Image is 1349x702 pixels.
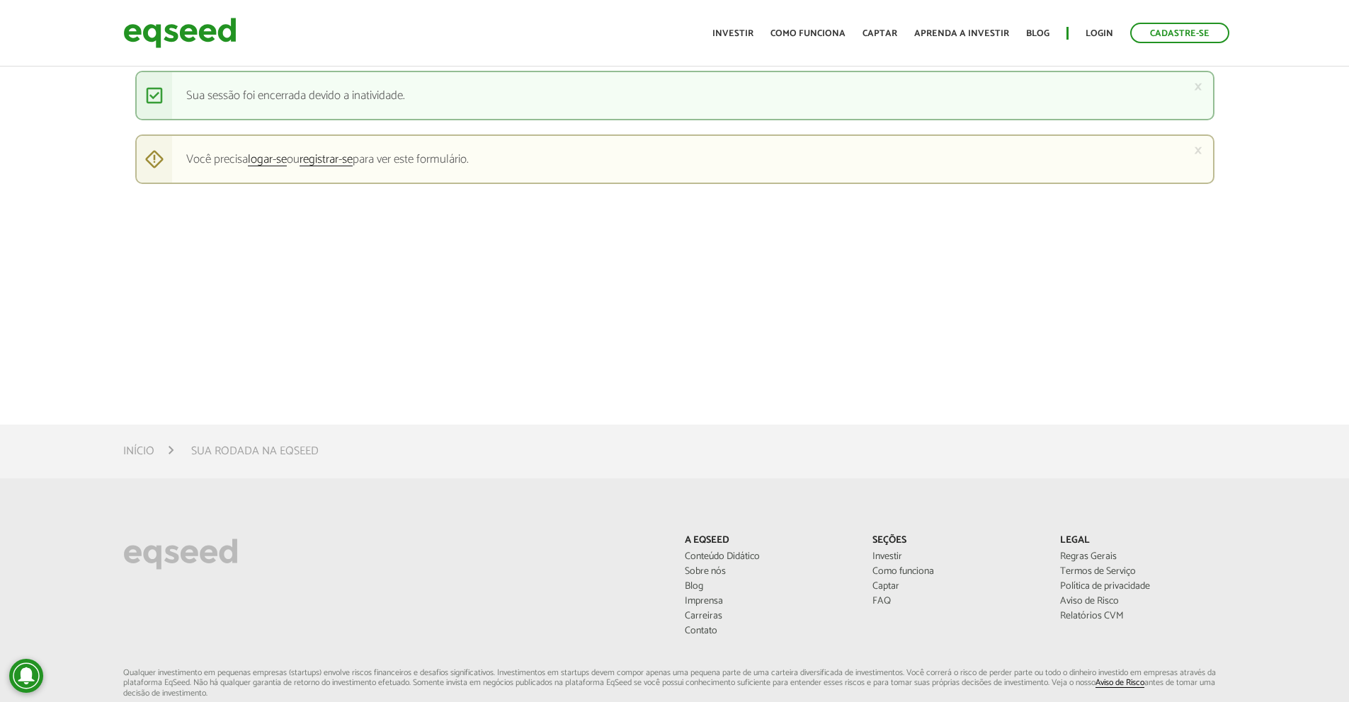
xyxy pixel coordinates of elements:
a: Política de privacidade [1060,582,1226,592]
a: Carreiras [685,611,851,621]
p: Legal [1060,535,1226,547]
a: Como funciona [872,567,1039,577]
a: Imprensa [685,597,851,606]
a: registrar-se [300,154,353,166]
a: Como funciona [770,29,846,38]
a: Blog [1026,29,1049,38]
a: Blog [685,582,851,592]
a: Aviso de Risco [1095,679,1144,688]
a: Sobre nós [685,567,851,577]
a: × [1194,143,1202,158]
a: Captar [872,582,1039,592]
p: A EqSeed [685,535,851,547]
a: Aviso de Risco [1060,597,1226,606]
a: Captar [863,29,897,38]
a: FAQ [872,597,1039,606]
p: Seções [872,535,1039,547]
a: Login [1086,29,1113,38]
a: logar-se [248,154,287,166]
a: Aprenda a investir [914,29,1009,38]
img: EqSeed Logo [123,535,238,573]
a: Termos de Serviço [1060,567,1226,577]
a: Contato [685,626,851,636]
a: Investir [712,29,753,38]
div: Você precisa ou para ver este formulário. [135,134,1214,184]
a: Início [123,446,154,457]
a: Regras Gerais [1060,552,1226,562]
img: EqSeed [123,14,237,52]
a: Investir [872,552,1039,562]
a: Conteúdo Didático [685,552,851,562]
li: Sua rodada na EqSeed [191,442,319,461]
a: × [1194,79,1202,94]
a: Cadastre-se [1130,23,1229,43]
div: Sua sessão foi encerrada devido a inatividade. [135,71,1214,120]
a: Relatórios CVM [1060,611,1226,621]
